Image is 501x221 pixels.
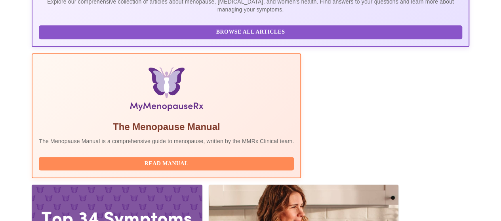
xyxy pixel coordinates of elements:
[47,27,454,37] span: Browse All Articles
[39,28,464,35] a: Browse All Articles
[39,137,294,145] p: The Menopause Manual is a comprehensive guide to menopause, written by the MMRx Clinical team.
[39,121,294,133] h5: The Menopause Manual
[39,160,296,166] a: Read Manual
[47,159,286,169] span: Read Manual
[80,67,253,114] img: Menopause Manual
[39,25,462,39] button: Browse All Articles
[39,157,294,171] button: Read Manual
